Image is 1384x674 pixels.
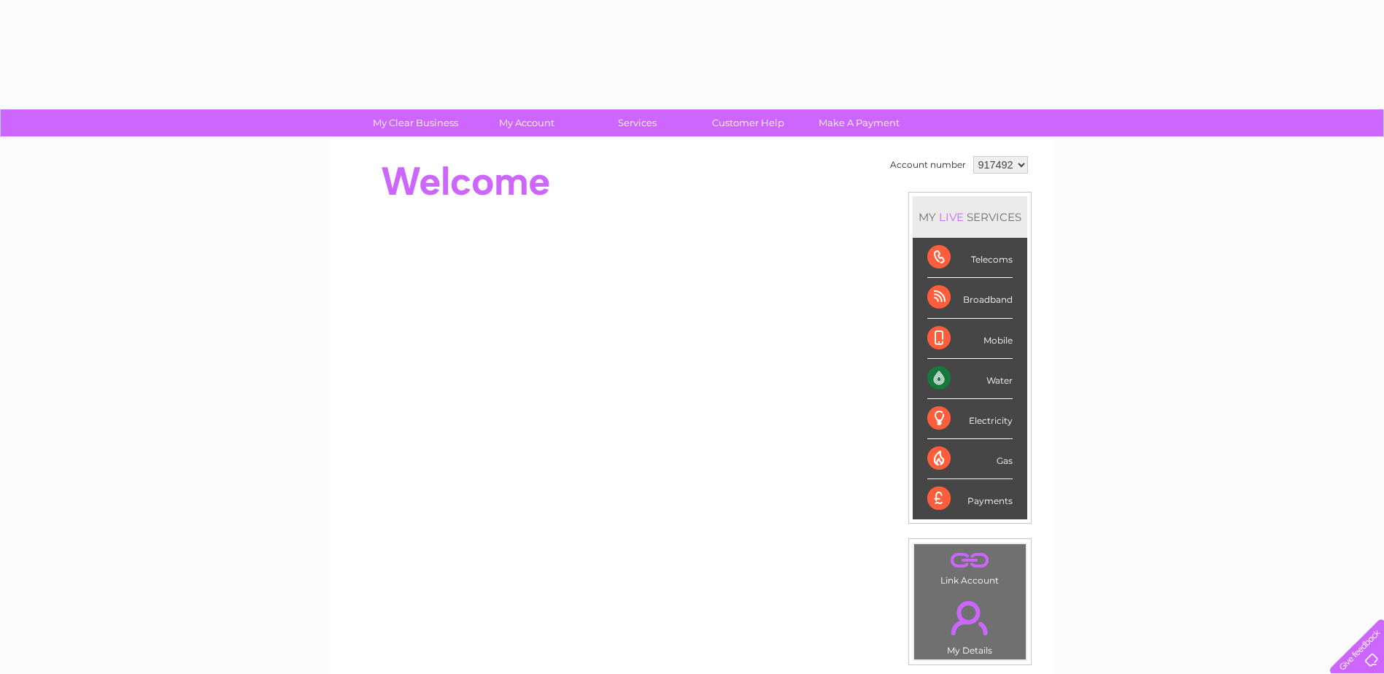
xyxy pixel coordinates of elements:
[466,109,587,136] a: My Account
[913,543,1027,589] td: Link Account
[886,152,970,177] td: Account number
[799,109,919,136] a: Make A Payment
[927,399,1013,439] div: Electricity
[927,439,1013,479] div: Gas
[918,548,1022,573] a: .
[355,109,476,136] a: My Clear Business
[688,109,808,136] a: Customer Help
[927,359,1013,399] div: Water
[913,196,1027,238] div: MY SERVICES
[927,319,1013,359] div: Mobile
[927,238,1013,278] div: Telecoms
[918,592,1022,643] a: .
[927,479,1013,519] div: Payments
[936,210,967,224] div: LIVE
[913,589,1027,660] td: My Details
[927,278,1013,318] div: Broadband
[577,109,697,136] a: Services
